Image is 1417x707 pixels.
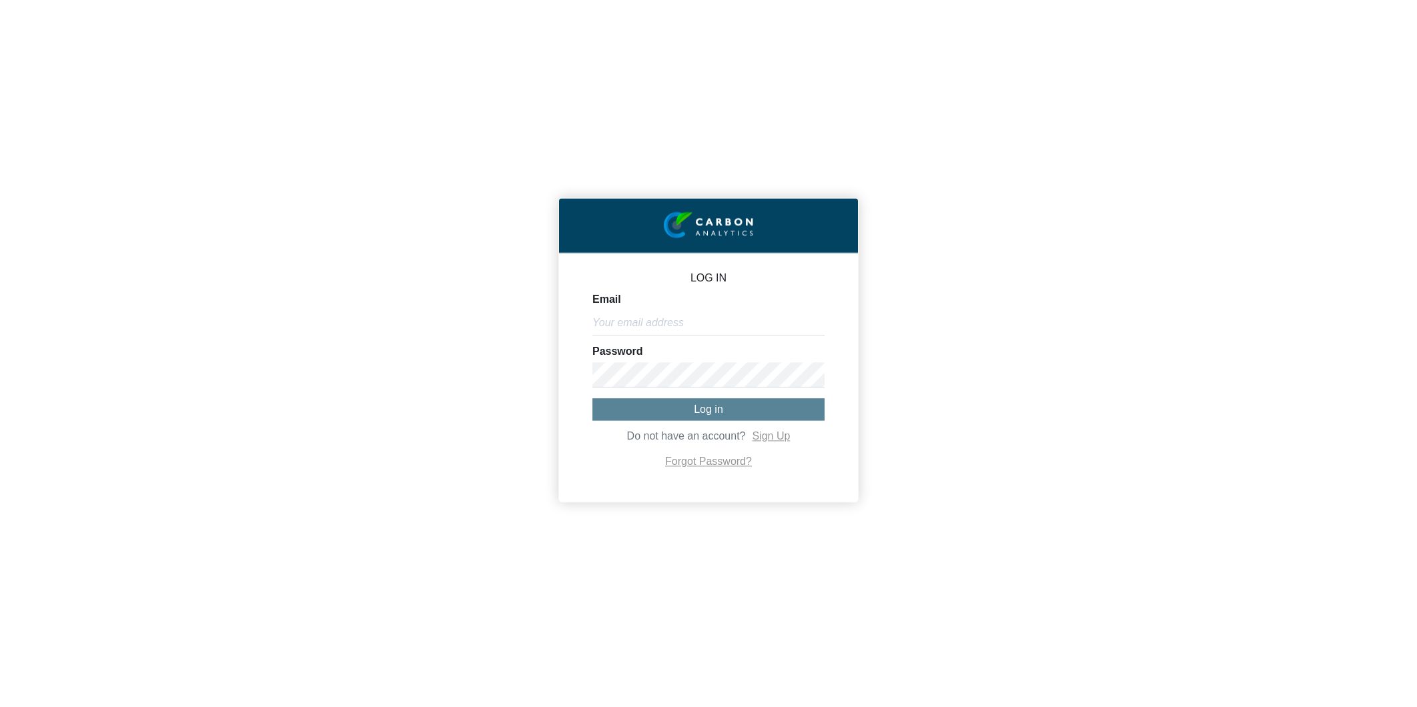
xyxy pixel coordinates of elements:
label: Password [592,346,643,357]
input: Your email address [592,310,825,335]
p: LOG IN [592,273,825,283]
a: Forgot Password? [665,456,752,468]
label: Email [592,294,621,305]
button: Log in [592,398,825,420]
span: Do not have an account? [627,431,746,442]
span: Log in [694,404,723,415]
img: insight-logo-2.png [664,211,753,239]
a: Sign Up [752,431,790,442]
